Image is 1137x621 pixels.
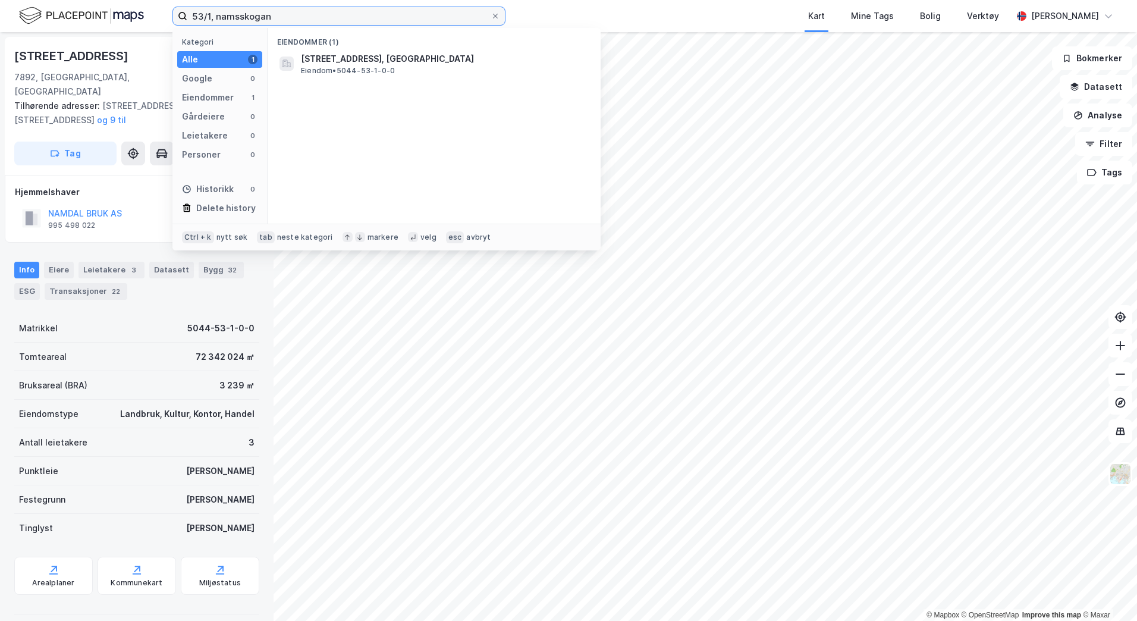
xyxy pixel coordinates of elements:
div: Hjemmelshaver [15,185,259,199]
div: Eiendomstype [19,407,78,421]
div: 5044-53-1-0-0 [187,321,255,335]
div: Tomteareal [19,350,67,364]
div: Leietakere [78,262,145,278]
div: Tinglyst [19,521,53,535]
div: [PERSON_NAME] [186,464,255,478]
button: Tags [1077,161,1132,184]
div: 995 498 022 [48,221,95,230]
div: neste kategori [277,233,333,242]
span: [STREET_ADDRESS], [GEOGRAPHIC_DATA] [301,52,586,66]
button: Tag [14,142,117,165]
div: Datasett [149,262,194,278]
div: Personer [182,148,221,162]
div: 1 [248,93,257,102]
span: Eiendom • 5044-53-1-0-0 [301,66,395,76]
div: 3 [249,435,255,450]
div: Antall leietakere [19,435,87,450]
div: Ctrl + k [182,231,214,243]
div: Landbruk, Kultur, Kontor, Handel [120,407,255,421]
div: 0 [248,184,257,194]
div: velg [420,233,436,242]
div: Bolig [920,9,941,23]
div: Delete history [196,201,256,215]
div: Kategori [182,37,262,46]
div: 0 [248,74,257,83]
div: Info [14,262,39,278]
iframe: Chat Widget [1078,564,1137,621]
div: 0 [248,112,257,121]
div: [PERSON_NAME] [186,493,255,507]
div: esc [446,231,464,243]
input: Søk på adresse, matrikkel, gårdeiere, leietakere eller personer [187,7,491,25]
div: Bruksareal (BRA) [19,378,87,393]
div: 1 [248,55,257,64]
div: ESG [14,283,40,300]
div: 0 [248,150,257,159]
div: avbryt [466,233,491,242]
button: Analyse [1063,103,1132,127]
a: Improve this map [1022,611,1081,619]
button: Datasett [1060,75,1132,99]
div: Mine Tags [851,9,894,23]
div: Festegrunn [19,493,65,507]
a: OpenStreetMap [962,611,1019,619]
div: Alle [182,52,198,67]
button: Bokmerker [1052,46,1132,70]
div: tab [257,231,275,243]
div: 0 [248,131,257,140]
div: [PERSON_NAME] [1031,9,1099,23]
button: Filter [1075,132,1132,156]
div: 32 [226,264,239,276]
div: 22 [109,286,123,297]
div: Gårdeiere [182,109,225,124]
div: [STREET_ADDRESS], [STREET_ADDRESS] [14,99,250,127]
div: Kontrollprogram for chat [1078,564,1137,621]
div: Eiendommer (1) [268,28,601,49]
div: Arealplaner [32,578,74,588]
div: Verktøy [967,9,999,23]
div: Punktleie [19,464,58,478]
img: Z [1109,463,1132,485]
div: 3 [128,264,140,276]
div: 72 342 024 ㎡ [196,350,255,364]
div: Leietakere [182,128,228,143]
div: nytt søk [216,233,248,242]
a: Mapbox [926,611,959,619]
div: Bygg [199,262,244,278]
div: Matrikkel [19,321,58,335]
div: Google [182,71,212,86]
div: [STREET_ADDRESS] [14,46,131,65]
div: Kommunekart [111,578,162,588]
div: 3 239 ㎡ [219,378,255,393]
div: Transaksjoner [45,283,127,300]
img: logo.f888ab2527a4732fd821a326f86c7f29.svg [19,5,144,26]
div: Eiendommer [182,90,234,105]
div: markere [368,233,398,242]
div: Miljøstatus [199,578,241,588]
div: Eiere [44,262,74,278]
div: Historikk [182,182,234,196]
div: 7892, [GEOGRAPHIC_DATA], [GEOGRAPHIC_DATA] [14,70,193,99]
div: [PERSON_NAME] [186,521,255,535]
div: Kart [808,9,825,23]
span: Tilhørende adresser: [14,101,102,111]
